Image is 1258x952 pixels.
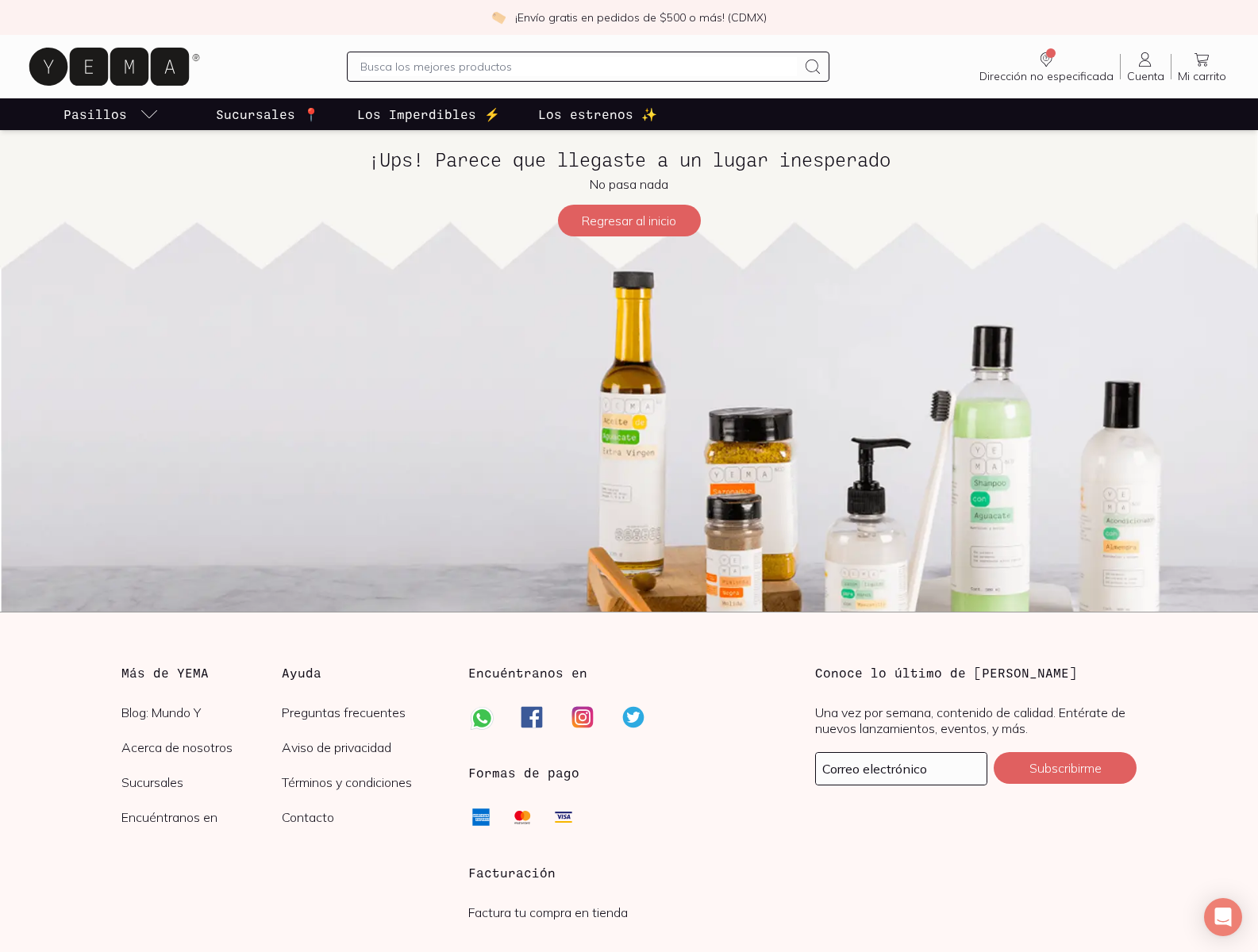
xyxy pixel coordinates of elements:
[468,863,790,882] h3: Facturación
[360,57,797,76] input: Busca los mejores productos
[538,105,657,124] p: Los estrenos ✨
[1127,69,1164,83] span: Cuenta
[60,98,162,130] a: pasillo-todos-link
[979,69,1114,83] span: Dirección no especificada
[1178,69,1226,83] span: Mi carrito
[468,663,587,682] h3: Encuéntranos en
[994,752,1137,784] button: Subscribirme
[216,105,319,124] p: Sucursales 📍
[282,704,443,720] a: Preguntas frecuentes
[535,98,660,130] a: Los estrenos ✨
[121,774,283,790] a: Sucursales
[121,704,283,720] a: Blog: Mundo Y
[558,205,701,236] button: Regresar al inicio
[121,739,283,755] a: Acerca de nosotros
[1171,50,1233,83] a: Mi carrito
[816,753,987,785] input: mimail@gmail.com
[815,704,1137,736] p: Una vez por semana, contenido de calidad. Entérate de nuevos lanzamientos, eventos, y más.
[282,809,443,825] a: Contacto
[515,10,767,25] p: ¡Envío gratis en pedidos de $500 o más! (CDMX)
[1121,50,1171,83] a: Cuenta
[491,10,506,25] img: check
[282,774,443,790] a: Términos y condiciones
[815,663,1137,682] h3: Conoce lo último de [PERSON_NAME]
[973,50,1120,83] a: Dirección no especificada
[282,663,443,682] h3: Ayuda
[468,904,628,920] a: Factura tu compra en tienda
[468,763,579,782] h3: Formas de pago
[121,809,283,825] a: Encuéntranos en
[354,98,503,130] a: Los Imperdibles ⚡️
[1204,898,1242,936] div: Open Intercom Messenger
[282,739,443,755] a: Aviso de privacidad
[63,105,127,124] p: Pasillos
[213,98,322,130] a: Sucursales 📍
[357,105,500,124] p: Los Imperdibles ⚡️
[121,663,283,682] h3: Más de YEMA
